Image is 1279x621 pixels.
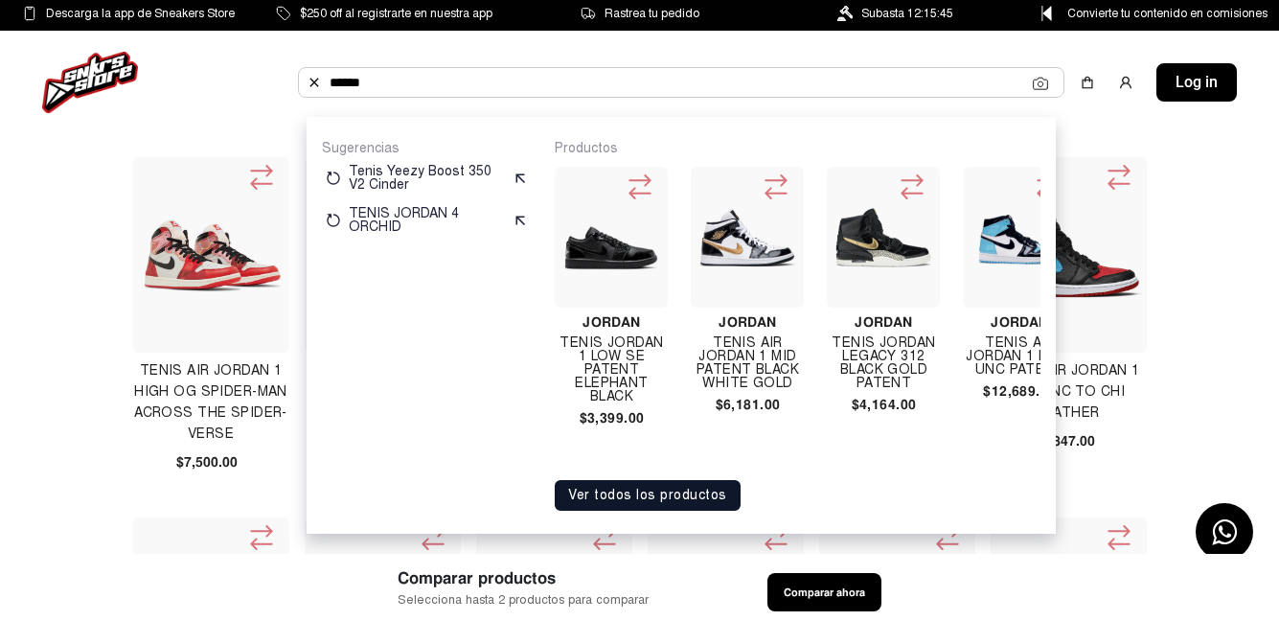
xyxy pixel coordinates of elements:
h4: Tenis Air Jordan 1 Mid Patent Black White Gold [691,336,804,390]
span: Subasta 12:15:45 [861,3,953,24]
button: Comparar ahora [767,573,881,611]
span: Selecciona hasta 2 productos para comparar [398,590,649,609]
img: suggest.svg [513,213,528,228]
button: Ver todos los productos [555,480,741,511]
img: restart.svg [326,213,341,228]
span: Log in [1176,71,1218,94]
h4: Jordan [827,315,940,329]
h4: Tenis Jordan Legacy 312 Black Gold Patent [827,336,940,390]
h4: $4,164.00 [827,398,940,411]
h4: Tenis Air Jordan 1 High Unc Patent [963,336,1076,377]
h4: Tenis Air Jordan 1 High Og Craft Vibration Of Naija [305,360,461,424]
span: $5,847.00 [1034,431,1095,451]
span: Comparar productos [398,566,649,590]
img: user [1118,75,1133,90]
img: Tenis Air Jordan 1 High Og Spider-man Across The Spider-verse [138,211,285,299]
img: Cámara [1033,76,1048,91]
img: Tenis Air Jordan 1 High Nc To Chi Leather [995,211,1143,299]
h4: $3,399.00 [555,411,668,425]
img: Buscar [307,75,322,90]
p: Tenis Yeezy Boost 350 V2 Cinder [349,165,505,192]
h4: Tenis Air Jordan 1 High Og Spider-man Across The Spider-verse [133,360,289,445]
img: Tenis Air Jordan 1 Mid Patent Black White Gold [698,189,796,287]
h4: Jordan [963,315,1076,329]
img: shopping [1080,75,1095,90]
h4: Jordan [691,315,804,329]
p: Productos [555,140,1040,157]
h4: Tenis Air Jordan 1 High Nc To Chi Leather [991,360,1147,424]
h4: TENIS JORDAN 1 LOW SE PATENT ELEPHANT BLACK [555,336,668,403]
img: Control Point Icon [1035,6,1059,21]
img: Tenis Air Jordan 1 High Unc Patent [971,189,1068,287]
p: TENIS JORDAN 4 ORCHID [349,207,505,234]
span: $7,500.00 [176,452,238,472]
p: Sugerencias [322,140,532,157]
h4: $12,689.00 [963,384,1076,398]
span: Rastrea tu pedido [605,3,699,24]
img: Tenis Jordan Legacy 312 Black Gold Patent [834,189,932,287]
img: suggest.svg [513,171,528,186]
img: TENIS JORDAN 1 LOW SE PATENT ELEPHANT BLACK [562,189,660,287]
h4: $6,181.00 [691,398,804,411]
img: logo [42,52,138,113]
h4: Jordan [555,315,668,329]
span: Convierte tu contenido en comisiones [1067,3,1268,24]
span: $250 off al registrarte en nuestra app [300,3,492,24]
img: restart.svg [326,171,341,186]
span: Descarga la app de Sneakers Store [46,3,235,24]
